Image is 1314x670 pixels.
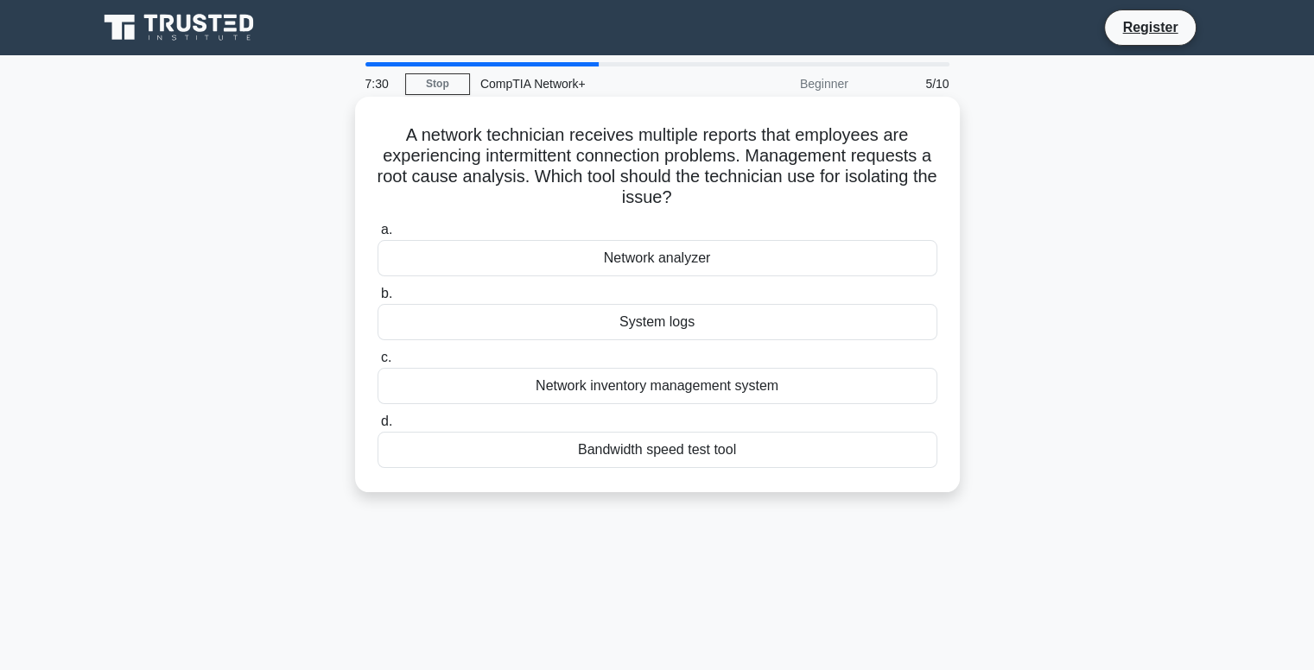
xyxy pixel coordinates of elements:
div: 7:30 [355,66,405,101]
span: d. [381,414,392,428]
span: a. [381,222,392,237]
div: Network inventory management system [378,368,937,404]
span: c. [381,350,391,364]
div: 5/10 [859,66,960,101]
div: CompTIA Network+ [470,66,708,101]
h5: A network technician receives multiple reports that employees are experiencing intermittent conne... [376,124,939,209]
a: Stop [405,73,470,95]
span: b. [381,286,392,300]
div: Beginner [708,66,859,101]
div: Network analyzer [378,240,937,276]
div: Bandwidth speed test tool [378,432,937,468]
a: Register [1112,16,1188,38]
div: System logs [378,304,937,340]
